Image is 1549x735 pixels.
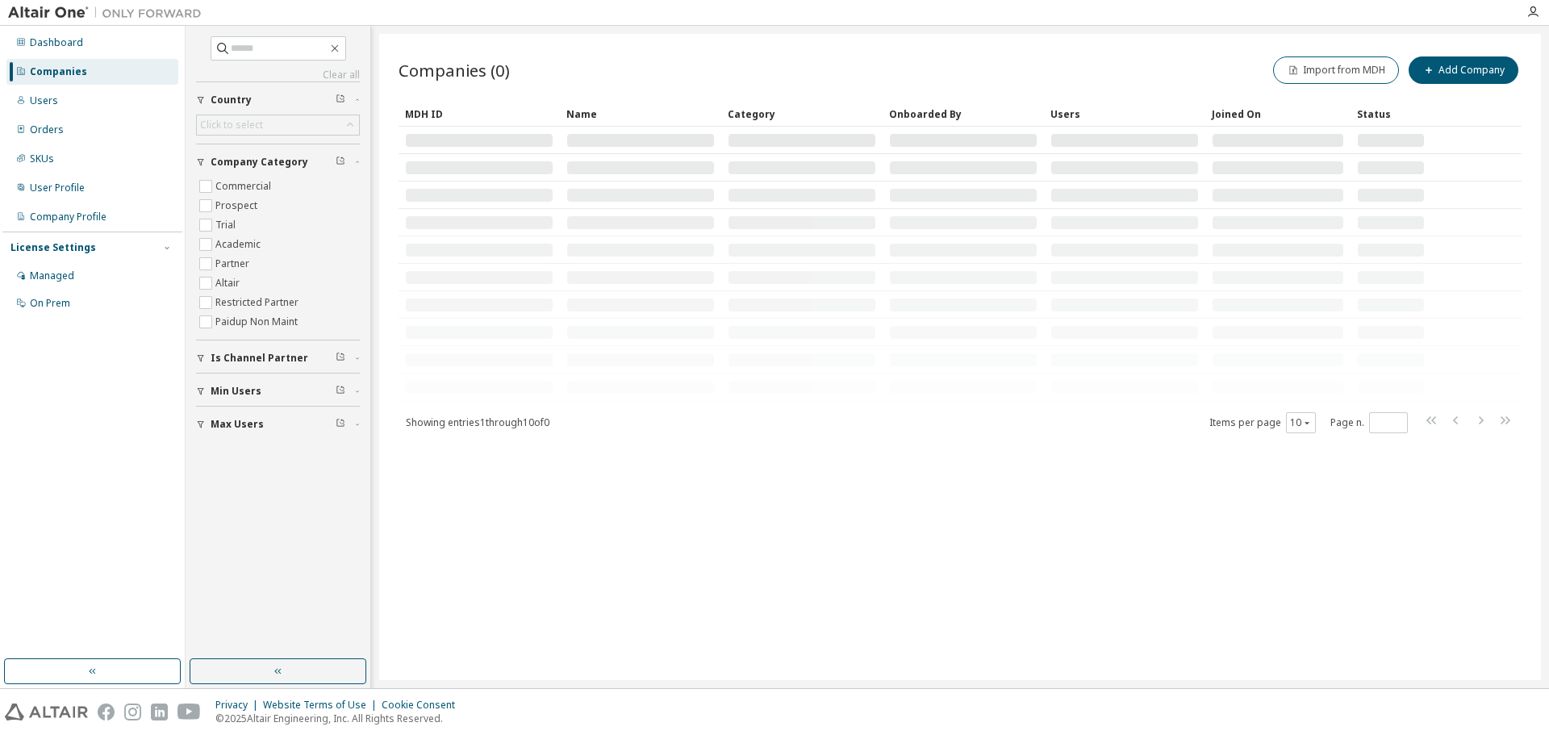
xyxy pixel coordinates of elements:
img: Altair One [8,5,210,21]
div: Companies [30,65,87,78]
div: Orders [30,123,64,136]
span: Clear filter [336,385,345,398]
label: Paidup Non Maint [215,312,301,332]
label: Academic [215,235,264,254]
div: Status [1357,101,1425,127]
span: Companies (0) [399,59,510,81]
div: Dashboard [30,36,83,49]
span: Clear filter [336,156,345,169]
button: Max Users [196,407,360,442]
div: Users [30,94,58,107]
div: Click to select [197,115,359,135]
button: Add Company [1409,56,1518,84]
label: Altair [215,274,243,293]
a: Clear all [196,69,360,81]
div: On Prem [30,297,70,310]
span: Clear filter [336,418,345,431]
div: User Profile [30,182,85,194]
div: Name [566,101,715,127]
div: Managed [30,269,74,282]
img: instagram.svg [124,704,141,720]
span: Clear filter [336,94,345,106]
div: Onboarded By [889,101,1038,127]
img: altair_logo.svg [5,704,88,720]
label: Restricted Partner [215,293,302,312]
button: Import from MDH [1273,56,1399,84]
label: Partner [215,254,253,274]
button: Is Channel Partner [196,340,360,376]
img: linkedin.svg [151,704,168,720]
label: Commercial [215,177,274,196]
span: Is Channel Partner [211,352,308,365]
button: 10 [1290,416,1312,429]
label: Trial [215,215,239,235]
span: Min Users [211,385,261,398]
span: Page n. [1330,412,1408,433]
button: Country [196,82,360,118]
div: Website Terms of Use [263,699,382,712]
label: Prospect [215,196,261,215]
p: © 2025 Altair Engineering, Inc. All Rights Reserved. [215,712,465,725]
span: Clear filter [336,352,345,365]
span: Company Category [211,156,308,169]
span: Country [211,94,252,106]
img: facebook.svg [98,704,115,720]
button: Min Users [196,374,360,409]
span: Max Users [211,418,264,431]
div: SKUs [30,152,54,165]
img: youtube.svg [177,704,201,720]
div: Company Profile [30,211,106,223]
div: MDH ID [405,101,553,127]
div: License Settings [10,241,96,254]
button: Company Category [196,144,360,180]
div: Cookie Consent [382,699,465,712]
div: Privacy [215,699,263,712]
div: Category [728,101,876,127]
div: Click to select [200,119,263,132]
span: Items per page [1209,412,1316,433]
span: Showing entries 1 through 10 of 0 [406,416,549,429]
div: Users [1050,101,1199,127]
div: Joined On [1212,101,1344,127]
